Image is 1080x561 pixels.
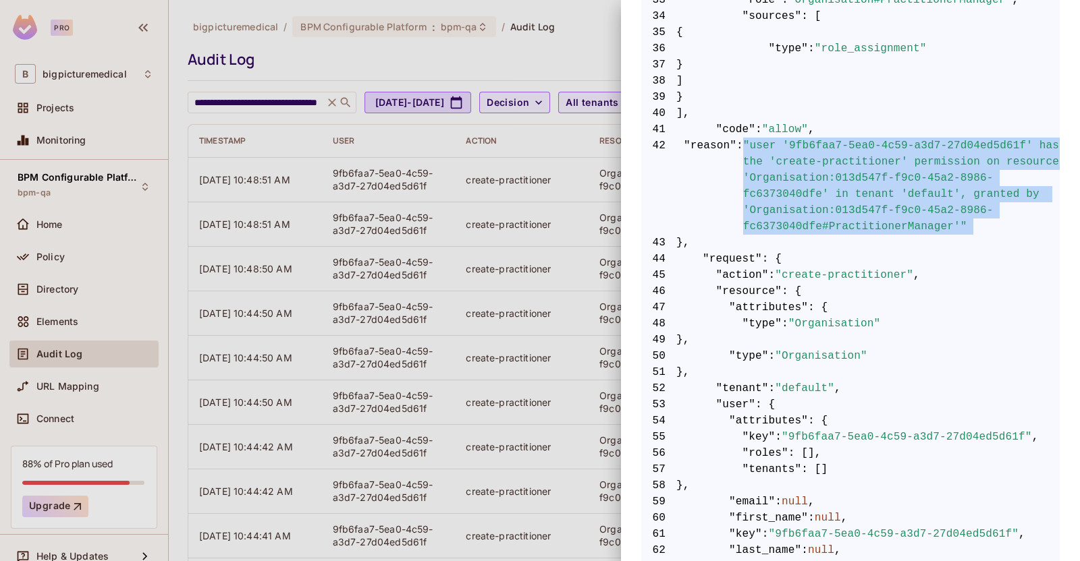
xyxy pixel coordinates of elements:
[1019,526,1025,542] span: ,
[641,542,676,558] span: 62
[742,316,782,332] span: "type"
[742,8,802,24] span: "sources"
[641,332,676,348] span: 49
[775,267,913,283] span: "create-practitioner"
[641,332,1060,348] span: },
[641,105,676,121] span: 40
[729,494,775,510] span: "email"
[808,494,815,510] span: ,
[641,477,676,494] span: 58
[641,267,676,283] span: 45
[913,267,920,283] span: ,
[641,494,676,510] span: 59
[834,380,841,396] span: ,
[742,445,788,461] span: "roles"
[801,8,821,24] span: : [
[808,510,815,526] span: :
[815,510,841,526] span: null
[641,57,676,73] span: 37
[742,461,802,477] span: "tenants"
[641,40,676,57] span: 36
[641,24,676,40] span: 35
[775,429,782,445] span: :
[641,138,676,235] span: 42
[641,477,1060,494] span: },
[641,510,676,526] span: 60
[641,413,676,429] span: 54
[641,235,1060,251] span: },
[641,461,676,477] span: 57
[641,8,676,24] span: 34
[716,380,769,396] span: "tenant"
[775,494,782,510] span: :
[775,380,834,396] span: "default"
[641,121,676,138] span: 41
[641,380,676,396] span: 52
[808,121,815,138] span: ,
[641,235,676,251] span: 43
[755,121,762,138] span: :
[834,542,841,558] span: ,
[742,429,776,445] span: "key"
[641,299,676,316] span: 47
[769,267,776,283] span: :
[641,445,676,461] span: 56
[641,73,1060,89] span: ]
[736,138,743,235] span: :
[782,494,808,510] span: null
[762,251,782,267] span: : {
[782,316,788,332] span: :
[729,542,801,558] span: "last_name"
[755,396,775,413] span: : {
[729,348,769,364] span: "type"
[641,348,676,364] span: 50
[769,526,1019,542] span: "9fb6faa7-5ea0-4c59-a3d7-27d04ed5d61f"
[769,380,776,396] span: :
[641,364,676,380] span: 51
[769,40,809,57] span: "type"
[641,396,676,413] span: 53
[641,283,676,299] span: 46
[815,40,927,57] span: "role_assignment"
[841,510,848,526] span: ,
[729,510,808,526] span: "first_name"
[782,283,801,299] span: : {
[729,526,762,542] span: "key"
[801,461,828,477] span: : []
[788,316,881,332] span: "Organisation"
[729,413,808,429] span: "attributes"
[641,89,676,105] span: 39
[808,413,828,429] span: : {
[762,526,769,542] span: :
[762,121,808,138] span: "allow"
[641,364,1060,380] span: },
[788,445,821,461] span: : [],
[716,283,782,299] span: "resource"
[641,316,676,332] span: 48
[743,138,1060,235] span: "user '9fb6faa7-5ea0-4c59-a3d7-27d04ed5d61f' has the 'create-practitioner' permission on resource...
[769,348,776,364] span: :
[729,299,808,316] span: "attributes"
[716,121,756,138] span: "code"
[641,73,676,89] span: 38
[775,348,867,364] span: "Organisation"
[684,138,736,235] span: "reason"
[808,299,828,316] span: : {
[808,542,834,558] span: null
[801,542,808,558] span: :
[641,105,1060,121] span: ],
[1032,429,1039,445] span: ,
[703,251,762,267] span: "request"
[782,429,1032,445] span: "9fb6faa7-5ea0-4c59-a3d7-27d04ed5d61f"
[641,24,1060,40] span: {
[641,57,1060,73] span: }
[641,251,676,267] span: 44
[641,89,1060,105] span: }
[716,267,769,283] span: "action"
[641,526,676,542] span: 61
[808,40,815,57] span: :
[716,396,756,413] span: "user"
[641,429,676,445] span: 55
